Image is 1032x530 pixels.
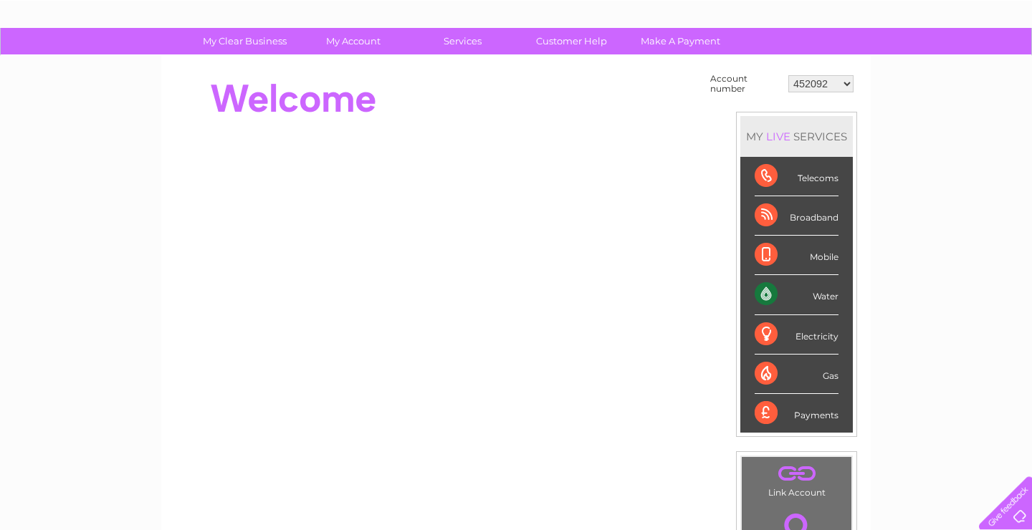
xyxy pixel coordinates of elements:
a: Services [403,28,522,54]
div: LIVE [763,130,793,143]
a: My Account [295,28,413,54]
div: Payments [755,394,838,433]
a: Customer Help [512,28,631,54]
div: Mobile [755,236,838,275]
a: Water [780,61,807,72]
td: Link Account [741,456,852,501]
div: Water [755,275,838,314]
a: Energy [816,61,847,72]
td: Account number [707,70,785,97]
a: Contact [937,61,972,72]
div: Telecoms [755,157,838,196]
div: MY SERVICES [740,116,853,157]
a: Telecoms [856,61,899,72]
a: Log out [985,61,1018,72]
a: My Clear Business [186,28,304,54]
div: Gas [755,355,838,394]
a: Blog [907,61,928,72]
div: Clear Business is a trading name of Verastar Limited (registered in [GEOGRAPHIC_DATA] No. 3667643... [178,8,856,69]
a: . [745,461,848,486]
a: Make A Payment [621,28,740,54]
img: logo.png [36,37,109,81]
div: Broadband [755,196,838,236]
a: 0333 014 3131 [762,7,861,25]
div: Electricity [755,315,838,355]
